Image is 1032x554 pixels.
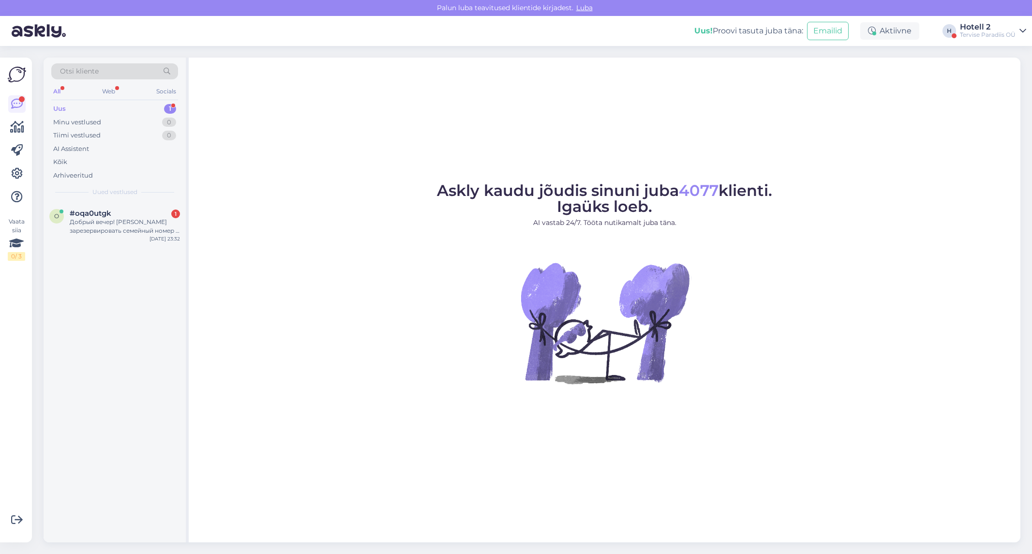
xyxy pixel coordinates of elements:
div: Web [100,85,117,98]
div: Proovi tasuta juba täna: [694,25,803,37]
button: Emailid [807,22,849,40]
span: 4077 [679,181,718,200]
div: Добрый вечер! [PERSON_NAME] зарезервировать семейный номер у вас с 15 ноября по 18 ноября [70,218,180,235]
b: Uus! [694,26,713,35]
div: Tiimi vestlused [53,131,101,140]
img: Askly Logo [8,65,26,84]
span: #oqa0utgk [70,209,111,218]
div: Minu vestlused [53,118,101,127]
div: Hotell 2 [960,23,1016,31]
div: Socials [154,85,178,98]
div: Arhiveeritud [53,171,93,180]
a: Hotell 2Tervise Paradiis OÜ [960,23,1026,39]
span: Askly kaudu jõudis sinuni juba klienti. Igaüks loeb. [437,181,772,216]
div: Aktiivne [860,22,919,40]
div: 1 [164,104,176,114]
span: Uued vestlused [92,188,137,196]
img: No Chat active [518,236,692,410]
div: All [51,85,62,98]
div: H [942,24,956,38]
div: AI Assistent [53,144,89,154]
div: 0 [162,118,176,127]
div: 0 / 3 [8,252,25,261]
div: Tervise Paradiis OÜ [960,31,1016,39]
span: Luba [573,3,596,12]
span: o [54,212,59,220]
div: [DATE] 23:32 [150,235,180,242]
div: Uus [53,104,66,114]
span: Otsi kliente [60,66,99,76]
p: AI vastab 24/7. Tööta nutikamalt juba täna. [437,218,772,228]
div: 1 [171,210,180,218]
div: Kõik [53,157,67,167]
div: Vaata siia [8,217,25,261]
div: 0 [162,131,176,140]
